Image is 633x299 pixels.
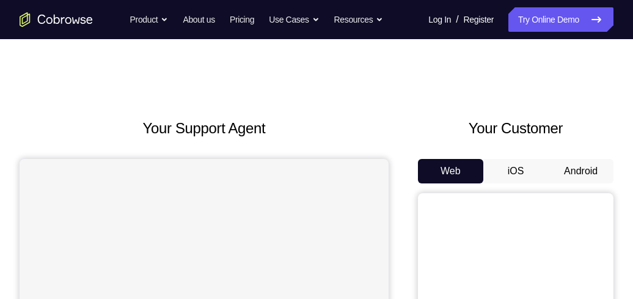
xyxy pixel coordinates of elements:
a: Pricing [230,7,254,32]
button: Product [130,7,169,32]
button: Android [548,159,613,183]
a: About us [183,7,214,32]
button: Resources [334,7,384,32]
a: Try Online Demo [508,7,613,32]
button: Web [418,159,483,183]
span: / [456,12,458,27]
h2: Your Support Agent [20,117,389,139]
a: Log In [428,7,451,32]
h2: Your Customer [418,117,613,139]
button: Use Cases [269,7,319,32]
button: iOS [483,159,549,183]
a: Go to the home page [20,12,93,27]
a: Register [464,7,494,32]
